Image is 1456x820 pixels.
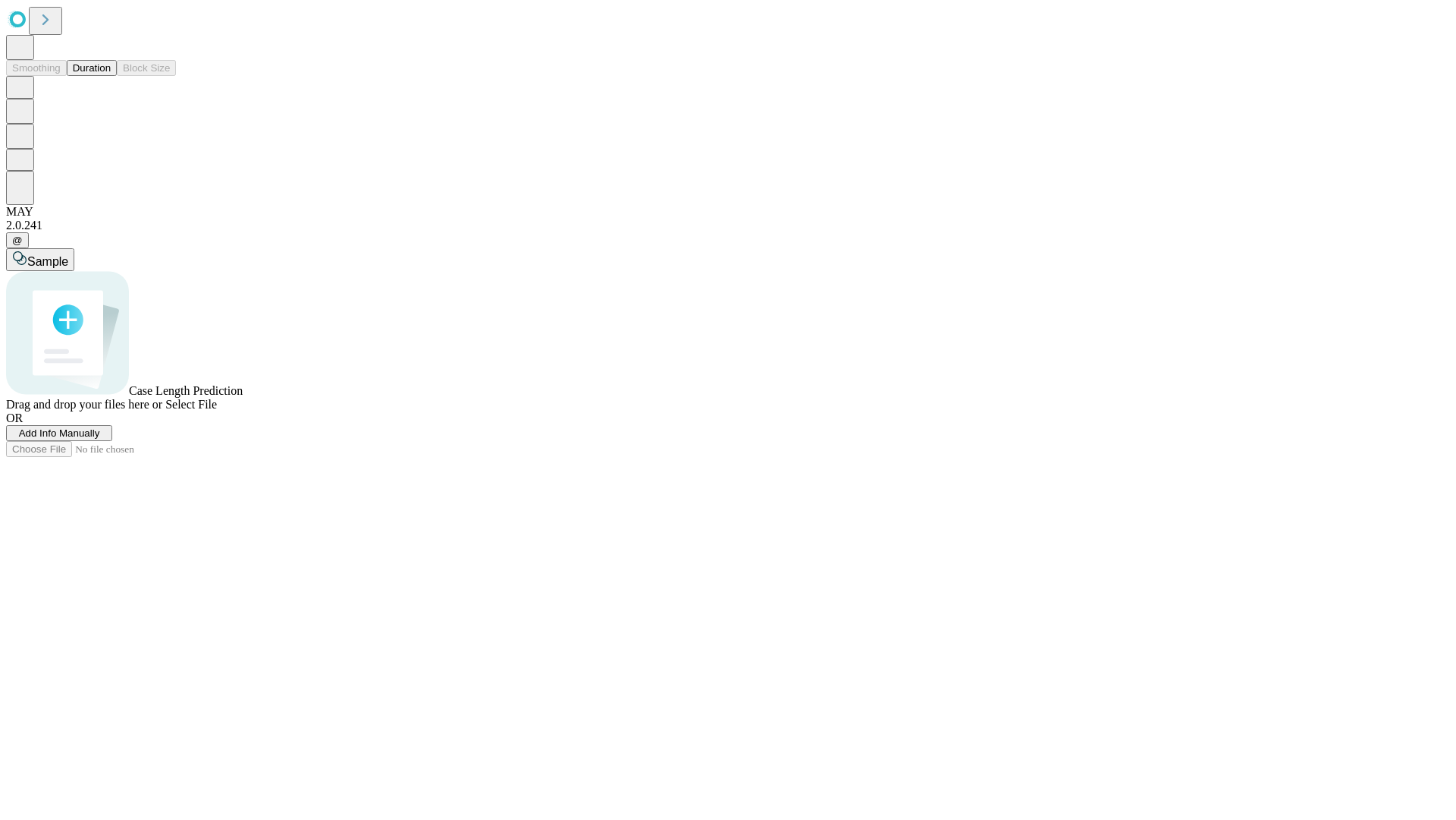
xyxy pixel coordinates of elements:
[19,427,100,439] span: Add Info Manually
[67,60,117,76] button: Duration
[129,384,243,397] span: Case Length Prediction
[165,398,217,411] span: Select File
[6,248,74,271] button: Sample
[6,60,67,76] button: Smoothing
[6,219,1450,232] div: 2.0.241
[12,235,23,246] span: @
[6,398,162,411] span: Drag and drop your files here or
[27,255,68,268] span: Sample
[117,60,176,76] button: Block Size
[6,412,23,424] span: OR
[6,425,112,441] button: Add Info Manually
[6,232,29,248] button: @
[6,205,1450,219] div: MAY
